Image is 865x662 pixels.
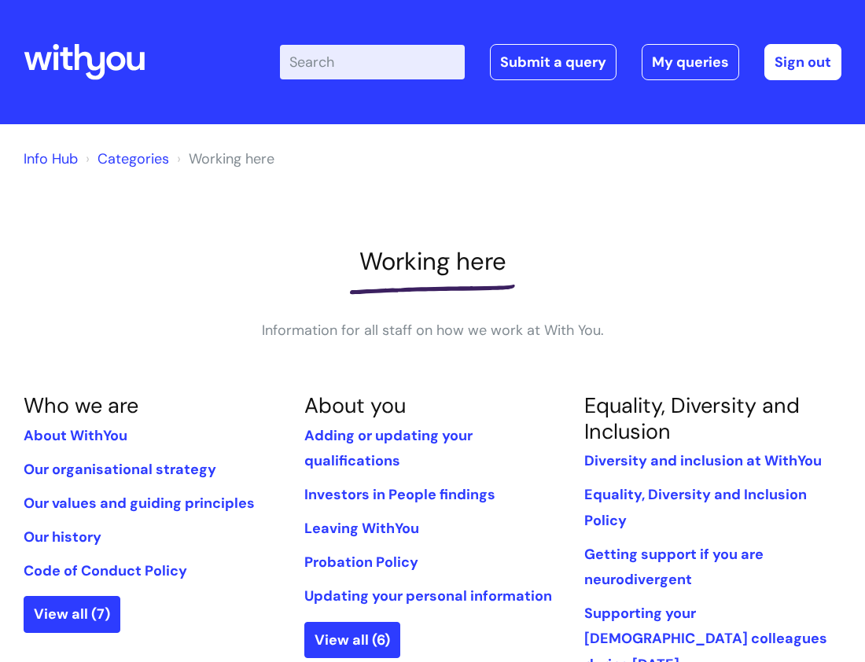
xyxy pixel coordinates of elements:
[280,44,841,80] div: | -
[304,392,406,419] a: About you
[280,45,465,79] input: Search
[304,553,418,572] a: Probation Policy
[304,426,473,470] a: Adding or updating your qualifications
[82,146,169,171] li: Solution home
[304,587,552,605] a: Updating your personal information
[642,44,739,80] a: My queries
[24,528,101,546] a: Our history
[173,146,274,171] li: Working here
[304,622,400,658] a: View all (6)
[490,44,617,80] a: Submit a query
[98,149,169,168] a: Categories
[24,247,841,276] h1: Working here
[24,561,187,580] a: Code of Conduct Policy
[584,545,764,589] a: Getting support if you are neurodivergent
[197,318,668,343] p: Information for all staff on how we work at With You.
[584,392,800,444] a: Equality, Diversity and Inclusion
[584,451,822,470] a: Diversity and inclusion at WithYou
[24,494,255,513] a: Our values and guiding principles
[24,460,216,479] a: Our organisational strategy
[24,596,120,632] a: View all (7)
[304,519,419,538] a: Leaving WithYou
[584,485,807,529] a: Equality, Diversity and Inclusion Policy
[764,44,841,80] a: Sign out
[24,392,138,419] a: Who we are
[24,149,78,168] a: Info Hub
[304,485,495,504] a: Investors in People findings
[24,426,127,445] a: About WithYou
